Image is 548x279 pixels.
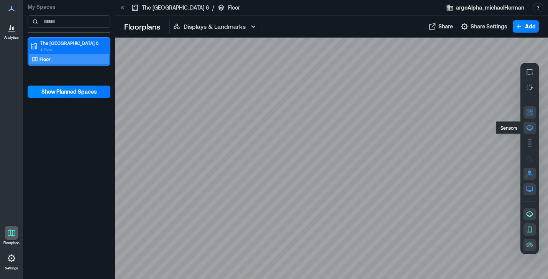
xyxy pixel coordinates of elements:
span: argoAlpha_michaelHerman [456,4,524,12]
p: The [GEOGRAPHIC_DATA] 6 [40,40,105,46]
p: Floorplans [124,21,160,32]
button: Share Settings [458,20,510,33]
a: Settings [2,249,21,273]
p: Displays & Landmarks [184,22,246,31]
p: Floor [39,56,51,62]
span: Show Planned Spaces [41,88,97,96]
button: Show Planned Spaces [28,86,110,98]
p: Floor [228,4,240,12]
p: Settings [5,266,18,271]
p: / [212,4,214,12]
p: Floorplans [3,241,20,245]
button: Share [426,20,455,33]
button: Add [513,20,539,33]
p: 1 Floor [40,46,105,52]
p: Analytics [4,35,19,40]
button: argoAlpha_michaelHerman [444,2,527,14]
a: Floorplans [1,224,22,248]
p: The [GEOGRAPHIC_DATA] 6 [142,4,209,12]
p: My Spaces [28,3,110,11]
span: Share Settings [471,23,507,30]
button: Displays & Landmarks [169,19,261,34]
a: Analytics [2,18,21,42]
span: Share [438,23,453,30]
